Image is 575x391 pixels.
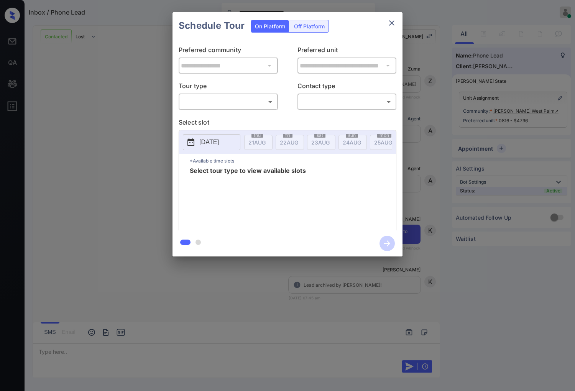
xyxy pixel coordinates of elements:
[179,45,278,58] p: Preferred community
[179,81,278,94] p: Tour type
[190,154,396,168] p: *Available time slots
[179,118,396,130] p: Select slot
[297,81,397,94] p: Contact type
[297,45,397,58] p: Preferred unit
[199,138,219,147] p: [DATE]
[384,15,399,31] button: close
[190,168,306,229] span: Select tour type to view available slots
[183,134,240,150] button: [DATE]
[172,12,251,39] h2: Schedule Tour
[290,20,329,32] div: Off Platform
[251,20,289,32] div: On Platform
